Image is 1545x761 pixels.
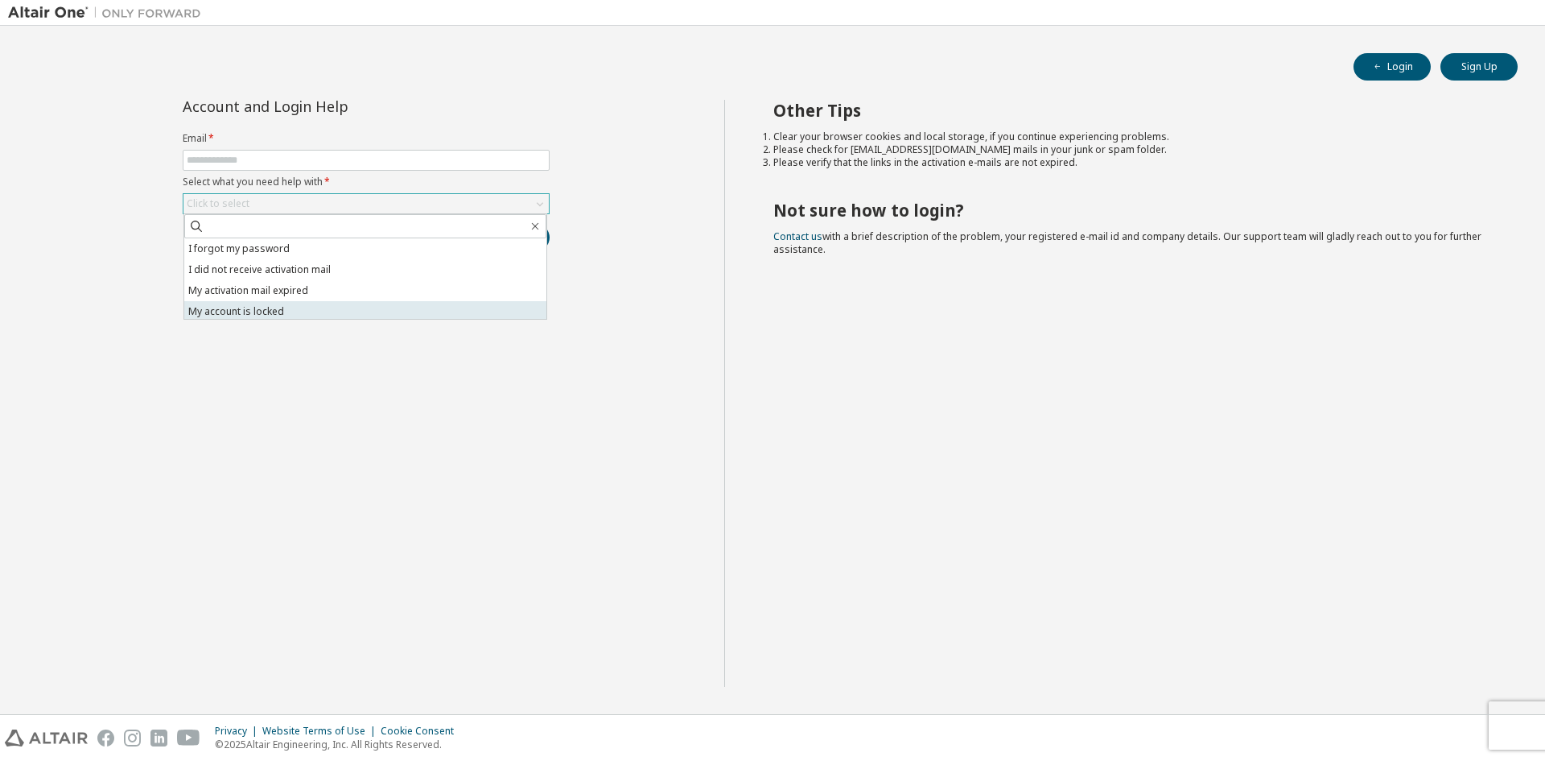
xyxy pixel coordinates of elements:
[187,197,249,210] div: Click to select
[184,238,546,259] li: I forgot my password
[183,100,476,113] div: Account and Login Help
[183,132,550,145] label: Email
[177,730,200,747] img: youtube.svg
[97,730,114,747] img: facebook.svg
[183,194,549,213] div: Click to select
[183,176,550,188] label: Select what you need help with
[1440,53,1518,81] button: Sign Up
[773,156,1489,169] li: Please verify that the links in the activation e-mails are not expired.
[773,143,1489,156] li: Please check for [EMAIL_ADDRESS][DOMAIN_NAME] mails in your junk or spam folder.
[150,730,167,747] img: linkedin.svg
[381,725,463,738] div: Cookie Consent
[262,725,381,738] div: Website Terms of Use
[773,130,1489,143] li: Clear your browser cookies and local storage, if you continue experiencing problems.
[773,200,1489,221] h2: Not sure how to login?
[215,725,262,738] div: Privacy
[215,738,463,751] p: © 2025 Altair Engineering, Inc. All Rights Reserved.
[773,230,1481,256] span: with a brief description of the problem, your registered e-mail id and company details. Our suppo...
[773,230,822,243] a: Contact us
[773,100,1489,121] h2: Other Tips
[5,730,88,747] img: altair_logo.svg
[124,730,141,747] img: instagram.svg
[1353,53,1431,81] button: Login
[8,5,209,21] img: Altair One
